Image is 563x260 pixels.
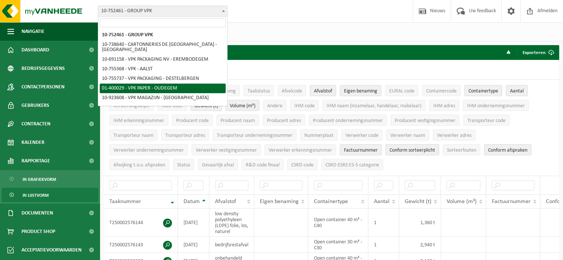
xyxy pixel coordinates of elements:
button: R&D code finaalR&amp;D code finaal: Activate to sort [242,159,284,170]
button: Gevaarlijk afval : Activate to sort [198,159,238,170]
button: AantalAantal: Activate to sort [506,85,528,96]
span: Gebruikers [21,96,49,115]
button: Volume (m³)Volume (m³): Activate to sort [226,100,259,111]
button: Producent codeProducent code: Activate to sort [172,115,213,126]
span: Conform afspraken [488,148,527,153]
span: Verwerker naam [390,133,425,138]
td: bedrijfsrestafval [209,237,254,253]
button: Verwerker ondernemingsnummerVerwerker ondernemingsnummer: Activate to sort [109,144,188,155]
button: Transporteur codeTransporteur code: Activate to sort [463,115,510,126]
span: Producent ondernemingsnummer [313,118,383,124]
span: Aantal [510,88,524,94]
span: Transporteur naam [113,133,153,138]
span: Factuurnummer [344,148,378,153]
span: IHM ondernemingsnummer [467,103,525,109]
a: In lijstvorm [2,188,98,202]
span: IHM naam (inzamelaar, handelaar, makelaar) [327,103,421,109]
span: Documenten [21,204,53,222]
button: Verwerker adresVerwerker adres: Activate to sort [433,129,476,141]
button: Producent vestigingsnummerProducent vestigingsnummer: Activate to sort [391,115,460,126]
span: Transporteur code [467,118,506,124]
button: IHM erkenningsnummerIHM erkenningsnummer: Activate to sort [109,115,168,126]
td: T250002576144 [104,209,178,237]
span: Producent naam [221,118,255,124]
span: Status [177,162,190,168]
span: Volume (m³) [447,199,477,205]
button: Afwijking t.o.v. afsprakenAfwijking t.o.v. afspraken: Activate to sort [109,159,169,170]
span: Producent code [176,118,209,124]
a: In grafiekvorm [2,172,98,186]
span: Taakstatus [248,88,270,94]
button: SorteerfoutenSorteerfouten: Activate to sort [443,144,480,155]
span: Gevaarlijk afval [202,162,234,168]
li: 01-400029 - VPK PAPER - OUDEGEM [100,84,226,93]
span: Containercode [426,88,457,94]
span: CSRD ESRS E5-5 categorie [325,162,379,168]
span: Verwerker erkenningsnummer [269,148,332,153]
td: [DATE] [178,237,209,253]
span: Containertype [314,199,348,205]
button: Transporteur naamTransporteur naam: Activate to sort [109,129,158,141]
span: Conform sorteerplicht [390,148,435,153]
span: IHM code [294,103,315,109]
span: IHM adres [433,103,455,109]
span: Volume (m³) [230,103,255,109]
td: 1 [368,209,399,237]
li: 02-009147 - VPK PACKAGING NV - OUDEGEM [100,103,226,112]
button: Verwerker erkenningsnummerVerwerker erkenningsnummer: Activate to sort [265,144,336,155]
span: Verwerker adres [437,133,471,138]
span: Nummerplaat [304,133,334,138]
span: Afvalcode [282,88,302,94]
span: IHM erkenningsnummer [113,118,164,124]
button: Conform sorteerplicht : Activate to sort [385,144,439,155]
span: Producent vestigingsnummer [395,118,456,124]
button: CSRD ESRS E5-5 categorieCSRD ESRS E5-5 categorie: Activate to sort [321,159,383,170]
span: 10-752461 - GROUP VPK [98,6,227,16]
button: AfvalcodeAfvalcode: Activate to sort [278,85,306,96]
button: Producent adresProducent adres: Activate to sort [263,115,305,126]
button: IHM codeIHM code: Activate to sort [290,100,319,111]
span: Eigen benaming [260,199,299,205]
span: In grafiekvorm [23,172,56,186]
li: 10-923608 - VPK MAGAZIJN - [GEOGRAPHIC_DATA] [100,93,226,103]
td: T250002576143 [104,237,178,253]
span: Kalender [21,133,44,152]
span: Gewicht (t) [405,199,431,205]
span: Acceptatievoorwaarden [21,241,82,259]
button: Eigen benamingEigen benaming: Activate to sort [340,85,381,96]
td: 1 [368,237,399,253]
button: Exporteren [517,45,559,60]
button: Transporteur adresTransporteur adres: Activate to sort [161,129,209,141]
button: Verwerker vestigingsnummerVerwerker vestigingsnummer: Activate to sort [192,144,261,155]
span: Transporteur ondernemingsnummer [217,133,292,138]
td: low density polyethyleen (LDPE) folie, los, naturel [209,209,254,237]
span: Sorteerfouten [447,148,476,153]
button: Verwerker naamVerwerker naam: Activate to sort [386,129,429,141]
li: 10-691158 - VPK PACKAGING NV - EREMBODEGEM [100,55,226,64]
button: CSRD codeCSRD code: Activate to sort [287,159,318,170]
span: Taaknummer [109,199,141,205]
td: 1,360 t [399,209,441,237]
span: Contracten [21,115,50,133]
button: TaakstatusTaakstatus: Activate to sort [244,85,274,96]
button: IHM naam (inzamelaar, handelaar, makelaar)IHM naam (inzamelaar, handelaar, makelaar): Activate to... [322,100,425,111]
span: Verwerker code [345,133,378,138]
button: ContainertypeContainertype: Activate to sort [464,85,502,96]
button: AfvalstofAfvalstof: Activate to sort [310,85,336,96]
button: IHM adresIHM adres: Activate to sort [429,100,459,111]
span: Afwijking t.o.v. afspraken [113,162,165,168]
button: IHM ondernemingsnummerIHM ondernemingsnummer: Activate to sort [463,100,529,111]
span: Afvalstof [215,199,236,205]
span: Aantal [374,199,390,205]
span: Afvalstof [314,88,332,94]
span: Verwerker vestigingsnummer [196,148,257,153]
button: Conform afspraken : Activate to sort [484,144,531,155]
td: [DATE] [178,209,209,237]
li: 10-752461 - GROUP VPK [100,30,226,40]
td: Open container 40 m³ - C40 [308,209,368,237]
button: AndereAndere: Activate to sort [263,100,287,111]
button: EURAL codeEURAL code: Activate to sort [385,85,418,96]
span: R&D code finaal [246,162,279,168]
span: Andere [267,103,282,109]
span: 10-752461 - GROUP VPK [98,6,228,17]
